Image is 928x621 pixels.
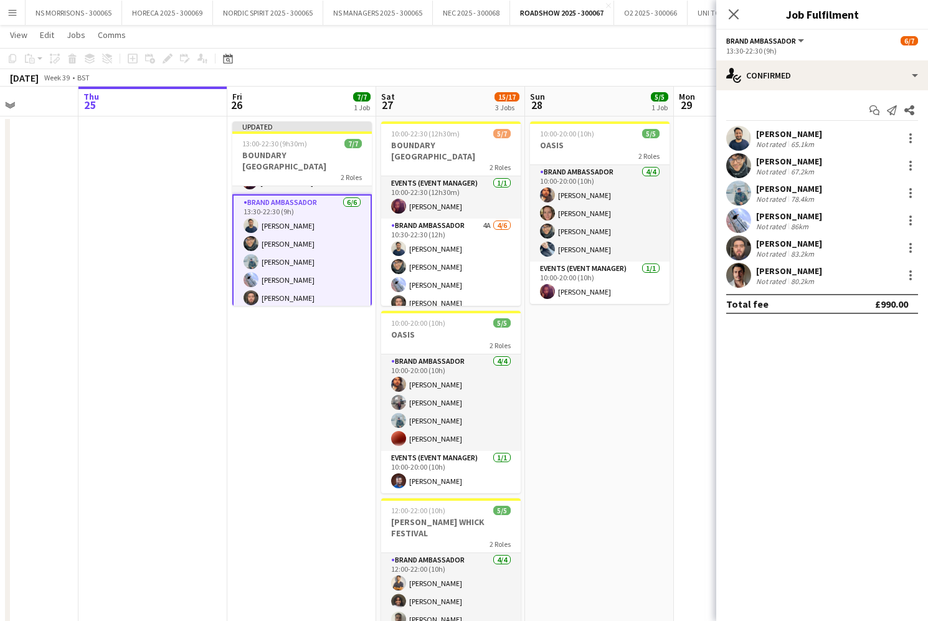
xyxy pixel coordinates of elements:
h3: Job Fulfilment [716,6,928,22]
h3: BOUNDARY [GEOGRAPHIC_DATA] [381,140,521,162]
span: 2 Roles [341,173,362,182]
button: NEC 2025 - 300068 [433,1,510,25]
span: 2 Roles [490,341,511,350]
span: 5/5 [642,129,660,138]
app-card-role: Brand Ambassador4/410:00-20:00 (10h)[PERSON_NAME][PERSON_NAME][PERSON_NAME][PERSON_NAME] [530,165,670,262]
button: Brand Ambassador [726,36,806,45]
span: 25 [82,98,99,112]
app-job-card: 10:00-22:30 (12h30m)5/7BOUNDARY [GEOGRAPHIC_DATA]2 RolesEvents (Event Manager)1/110:00-22:30 (12h... [381,121,521,306]
span: View [10,29,27,40]
a: Edit [35,27,59,43]
div: 86km [788,222,811,231]
span: 5/5 [651,92,668,102]
app-card-role: Brand Ambassador4/410:00-20:00 (10h)[PERSON_NAME][PERSON_NAME][PERSON_NAME][PERSON_NAME] [381,354,521,451]
div: Not rated [756,167,788,176]
div: 65.1km [788,140,817,149]
span: 5/7 [493,129,511,138]
span: 29 [677,98,695,112]
div: [DATE] [10,72,39,84]
app-card-role: Events (Event Manager)1/110:00-22:30 (12h30m)[PERSON_NAME] [381,176,521,219]
span: 2 Roles [490,163,511,172]
a: View [5,27,32,43]
span: 5/5 [493,506,511,515]
div: 80.2km [788,277,817,286]
span: 10:00-20:00 (10h) [540,129,594,138]
div: 1 Job [651,103,668,112]
div: [PERSON_NAME] [756,183,822,194]
h3: BOUNDARY [GEOGRAPHIC_DATA] [232,149,372,172]
span: Mon [679,91,695,102]
div: 83.2km [788,249,817,258]
span: Comms [98,29,126,40]
div: Not rated [756,194,788,204]
div: 67.2km [788,167,817,176]
div: [PERSON_NAME] [756,265,822,277]
button: O2 2025 - 300066 [614,1,688,25]
div: [PERSON_NAME] [756,211,822,222]
span: 26 [230,98,242,112]
span: Brand Ambassador [726,36,796,45]
h3: OASIS [530,140,670,151]
div: Confirmed [716,60,928,90]
div: Not rated [756,249,788,258]
span: 5/5 [493,318,511,328]
div: Total fee [726,298,769,310]
span: Jobs [67,29,85,40]
div: 13:30-22:30 (9h) [726,46,918,55]
div: [PERSON_NAME] [756,156,822,167]
span: 13:00-22:30 (9h30m) [242,139,307,148]
span: 2 Roles [490,539,511,549]
span: Thu [83,91,99,102]
span: 28 [528,98,545,112]
span: 7/7 [344,139,362,148]
span: 10:00-20:00 (10h) [391,318,445,328]
button: NS MORRISONS - 300065 [26,1,122,25]
div: [PERSON_NAME] [756,238,822,249]
button: ROADSHOW 2025 - 300067 [510,1,614,25]
button: HORECA 2025 - 300069 [122,1,213,25]
span: 2 Roles [638,151,660,161]
h3: [PERSON_NAME] WHICK FESTIVAL [381,516,521,539]
div: 3 Jobs [495,103,519,112]
span: Sun [530,91,545,102]
h3: OASIS [381,329,521,340]
a: Comms [93,27,131,43]
div: Updated [232,121,372,131]
div: 78.4km [788,194,817,204]
span: 6/7 [901,36,918,45]
div: [PERSON_NAME] [756,128,822,140]
span: Sat [381,91,395,102]
div: £990.00 [875,298,908,310]
span: 27 [379,98,395,112]
div: Not rated [756,277,788,286]
button: NS MANAGERS 2025 - 300065 [323,1,433,25]
span: Fri [232,91,242,102]
span: 15/17 [495,92,519,102]
app-card-role: Events (Event Manager)1/110:00-20:00 (10h)[PERSON_NAME] [530,262,670,304]
app-job-card: Updated13:00-22:30 (9h30m)7/7BOUNDARY [GEOGRAPHIC_DATA]2 RolesEvents (Event Manager)1/113:00-22:3... [232,121,372,306]
app-job-card: 10:00-20:00 (10h)5/5OASIS2 RolesBrand Ambassador4/410:00-20:00 (10h)[PERSON_NAME][PERSON_NAME][PE... [530,121,670,304]
button: NORDIC SPIRIT 2025 - 300065 [213,1,323,25]
span: 12:00-22:00 (10h) [391,506,445,515]
div: Not rated [756,222,788,231]
app-job-card: 10:00-20:00 (10h)5/5OASIS2 RolesBrand Ambassador4/410:00-20:00 (10h)[PERSON_NAME][PERSON_NAME][PE... [381,311,521,493]
span: Week 39 [41,73,72,82]
span: Edit [40,29,54,40]
div: Not rated [756,140,788,149]
div: BST [77,73,90,82]
app-card-role: Brand Ambassador4A4/610:30-22:30 (12h)[PERSON_NAME][PERSON_NAME][PERSON_NAME][PERSON_NAME] [381,219,521,351]
span: 7/7 [353,92,371,102]
button: UNI TOUR - 300067 [688,1,767,25]
span: 10:00-22:30 (12h30m) [391,129,460,138]
a: Jobs [62,27,90,43]
app-card-role: Brand Ambassador6/613:30-22:30 (9h)[PERSON_NAME][PERSON_NAME][PERSON_NAME][PERSON_NAME][PERSON_NAME] [232,194,372,329]
div: 1 Job [354,103,370,112]
app-card-role: Events (Event Manager)1/110:00-20:00 (10h)[PERSON_NAME] [381,451,521,493]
